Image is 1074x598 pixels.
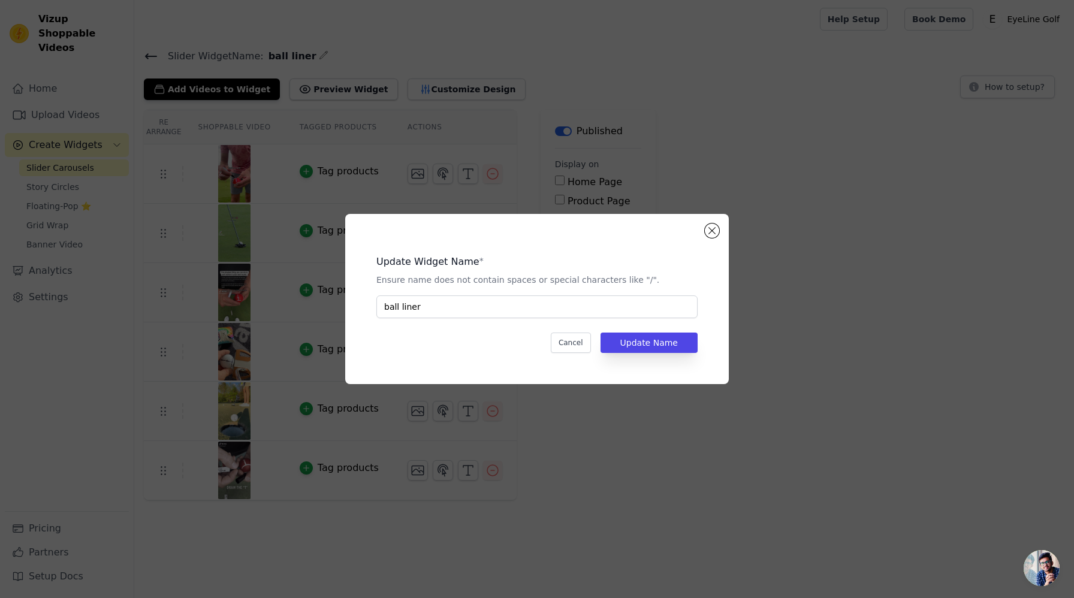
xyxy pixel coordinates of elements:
button: Close modal [705,224,719,238]
div: Open chat [1024,550,1060,586]
p: Ensure name does not contain spaces or special characters like "/". [376,274,698,286]
button: Cancel [551,333,591,353]
button: Update Name [601,333,698,353]
legend: Update Widget Name [376,255,479,269]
